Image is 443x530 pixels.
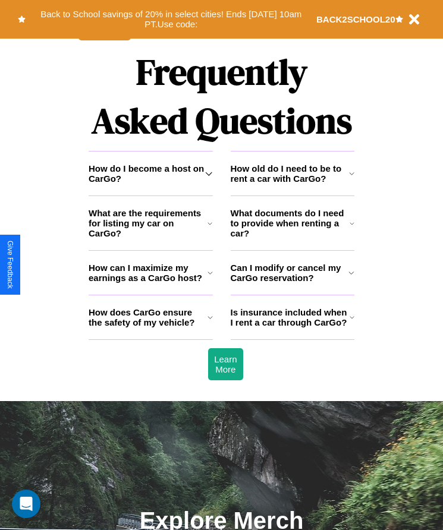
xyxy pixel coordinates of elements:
[231,307,350,327] h3: Is insurance included when I rent a car through CarGo?
[89,307,208,327] h3: How does CarGo ensure the safety of my vehicle?
[208,348,243,380] button: Learn More
[231,163,349,184] h3: How old do I need to be to rent a car with CarGo?
[231,208,350,238] h3: What documents do I need to provide when renting a car?
[89,163,205,184] h3: How do I become a host on CarGo?
[89,42,354,151] h1: Frequently Asked Questions
[6,241,14,289] div: Give Feedback
[231,263,349,283] h3: Can I modify or cancel my CarGo reservation?
[89,263,208,283] h3: How can I maximize my earnings as a CarGo host?
[89,208,208,238] h3: What are the requirements for listing my car on CarGo?
[316,14,395,24] b: BACK2SCHOOL20
[26,6,316,33] button: Back to School savings of 20% in select cities! Ends [DATE] 10am PT.Use code:
[12,490,40,518] div: Open Intercom Messenger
